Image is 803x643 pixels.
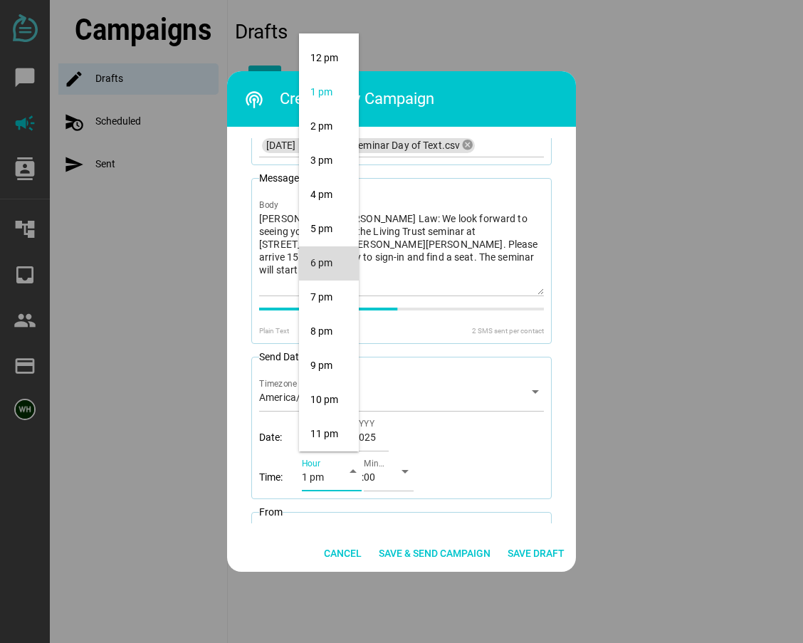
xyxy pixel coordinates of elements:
div: 1 pm [310,86,347,98]
div: / / [259,412,544,451]
i: cancel [461,139,474,152]
span: : [302,471,364,483]
input: YYYY [353,412,389,451]
legend: Send Date & Time [259,350,336,365]
div: 11 pm [310,428,347,440]
button: Save Draft [502,540,570,566]
div: 4 pm [310,189,347,201]
legend: Message [259,171,299,186]
div: 2 pm [310,120,347,132]
span: Date: [259,430,302,445]
span: [DATE] Living Trust Seminar Day of Text.csv [266,139,461,152]
i: podcasts [244,90,264,110]
legend: From [259,505,283,520]
div: 6 pm [310,257,347,269]
button: Cancel [318,540,367,566]
div: 2 SMS sent per contact [381,325,545,336]
span: America/Los_Angeles [259,391,357,404]
div: 3 pm [310,155,347,167]
div: 10 pm [310,394,347,406]
span: Save Draft [508,545,565,562]
span: Save & Send Campaign [379,545,490,562]
span: Time: [259,470,302,485]
span: 00 [364,471,375,483]
span: Cancel [324,545,362,562]
input: [DATE] Living Trust Seminar Day of Text.csvTags [478,137,544,154]
button: Save & Send Campaign [373,540,496,566]
i: arrow_drop_down [397,463,414,480]
i: arrow_drop_down [527,383,544,400]
i: arrow_drop_down [345,463,362,480]
div: 9 pm [310,360,347,372]
div: 8 pm [310,325,347,338]
span: Plain Text [259,327,289,335]
div: 5 pm [310,223,347,235]
div: 12 pm [310,52,347,64]
span: 1 pm [302,471,325,483]
div: 7 pm [310,291,347,303]
textarea: Body [259,211,544,295]
h3: Create New Campaign [244,81,576,117]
